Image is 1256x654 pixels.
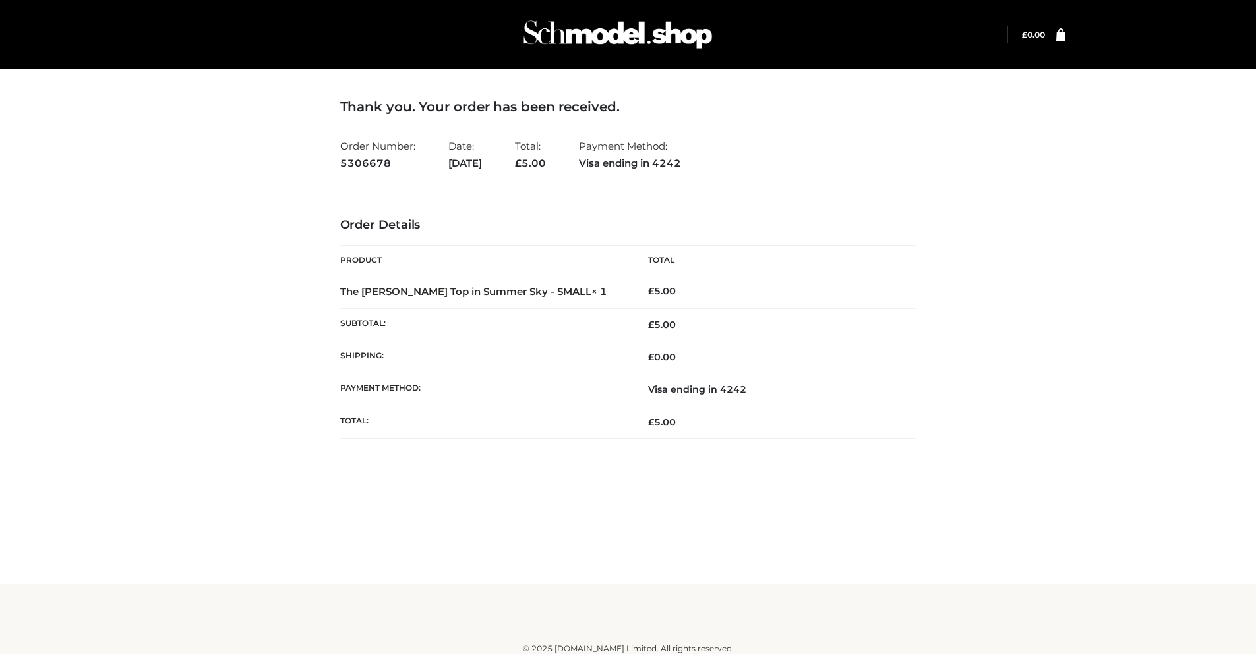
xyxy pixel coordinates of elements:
[340,99,916,115] h3: Thank you. Your order has been received.
[579,155,681,172] strong: Visa ending in 4242
[648,351,676,363] bdi: 0.00
[515,134,546,175] li: Total:
[515,157,546,169] span: 5.00
[340,134,415,175] li: Order Number:
[648,285,676,297] bdi: 5.00
[340,246,628,275] th: Product
[648,319,676,331] span: 5.00
[648,351,654,363] span: £
[340,285,607,298] strong: The [PERSON_NAME] Top in Summer Sky - SMALL
[1022,30,1045,40] a: £0.00
[340,341,628,373] th: Shipping:
[628,246,916,275] th: Total
[579,134,681,175] li: Payment Method:
[648,285,654,297] span: £
[340,155,415,172] strong: 5306678
[628,373,916,406] td: Visa ending in 4242
[340,218,916,232] h3: Order Details
[591,285,607,298] strong: × 1
[448,134,482,175] li: Date:
[648,319,654,331] span: £
[340,308,628,341] th: Subtotal:
[340,373,628,406] th: Payment method:
[340,406,628,438] th: Total:
[648,416,676,428] span: 5.00
[1022,30,1045,40] bdi: 0.00
[1022,30,1027,40] span: £
[519,9,717,61] img: Schmodel Admin 964
[515,157,522,169] span: £
[448,155,482,172] strong: [DATE]
[648,416,654,428] span: £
